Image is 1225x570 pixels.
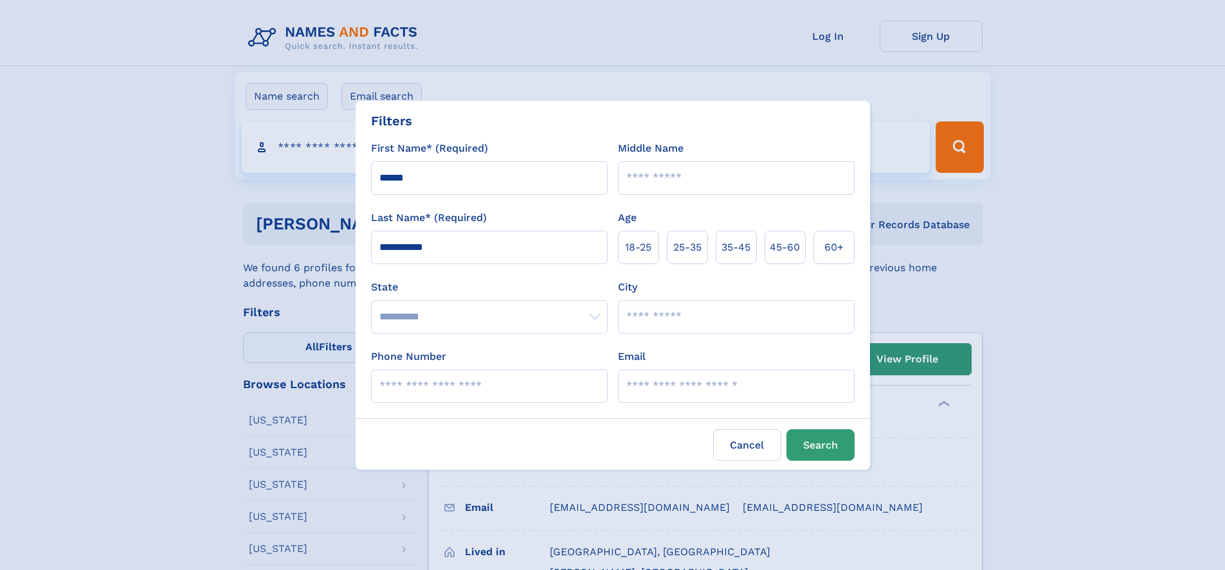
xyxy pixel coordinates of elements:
span: 25‑35 [673,240,702,255]
div: Filters [371,111,412,130]
span: 45‑60 [770,240,800,255]
label: Email [618,349,646,364]
label: City [618,280,637,295]
label: State [371,280,608,295]
label: Age [618,210,637,226]
label: Last Name* (Required) [371,210,487,226]
label: First Name* (Required) [371,141,488,156]
label: Middle Name [618,141,684,156]
span: 18‑25 [625,240,651,255]
label: Cancel [713,429,781,461]
span: 35‑45 [721,240,750,255]
button: Search [786,429,855,461]
span: 60+ [824,240,844,255]
label: Phone Number [371,349,446,364]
